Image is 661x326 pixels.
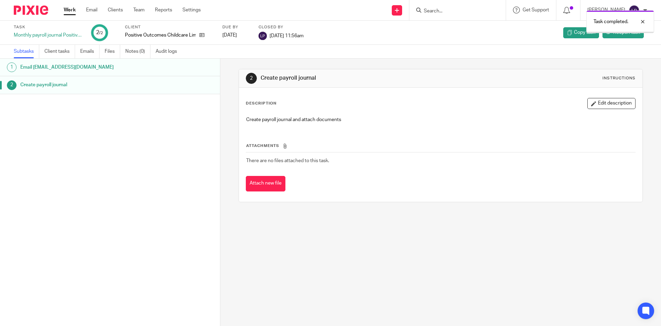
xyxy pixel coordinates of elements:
a: Files [105,45,120,58]
p: Create payroll journal and attach documents [246,116,635,123]
p: Description [246,101,276,106]
a: Settings [182,7,201,13]
a: Notes (0) [125,45,150,58]
label: Due by [222,24,250,30]
img: svg%3E [629,5,640,16]
div: 2 [7,80,17,90]
a: Client tasks [44,45,75,58]
a: Subtasks [14,45,39,58]
h1: Create payroll journal [261,75,455,82]
div: [DATE] [222,32,250,39]
a: Work [64,7,76,13]
a: Audit logs [156,45,182,58]
a: Clients [108,7,123,13]
a: Email [86,7,97,13]
a: Emails [80,45,99,58]
div: Instructions [602,76,636,81]
span: There are no files attached to this task. [246,158,329,163]
p: Positive Outcomes Childcare Limited [125,32,196,39]
img: svg%3E [259,32,267,40]
p: Task completed. [594,18,628,25]
div: Monthly payroll journal Positive Outcomes [14,32,83,39]
div: 2 [96,29,103,37]
a: Team [133,7,145,13]
button: Attach new file [246,176,285,191]
label: Task [14,24,83,30]
span: [DATE] 11:56am [270,33,304,38]
h1: Create payroll journal [20,80,149,90]
button: Edit description [587,98,636,109]
small: /2 [99,31,103,35]
a: Reports [155,7,172,13]
label: Closed by [259,24,304,30]
span: Attachments [246,144,279,148]
div: 2 [246,73,257,84]
h1: Email [EMAIL_ADDRESS][DOMAIN_NAME] [20,62,149,72]
img: Pixie [14,6,48,15]
div: 1 [7,62,17,72]
label: Client [125,24,214,30]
